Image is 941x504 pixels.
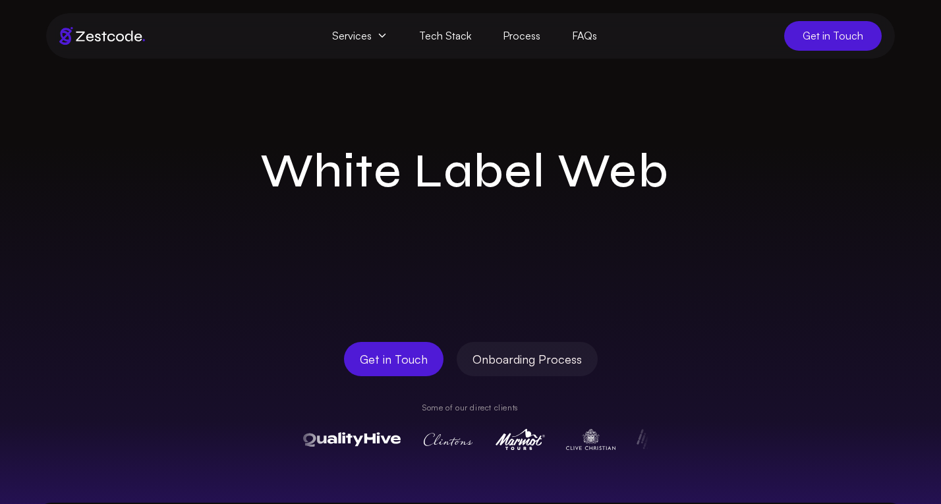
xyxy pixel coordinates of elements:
[557,143,669,200] span: Web
[637,429,685,450] img: Pulse
[344,342,443,376] a: Get in Touch
[360,350,428,368] span: Get in Touch
[566,429,615,450] img: Clive Christian
[457,342,598,376] a: Onboarding Process
[556,21,613,51] a: FAQs
[487,21,556,51] a: Process
[784,21,882,51] a: Get in Touch
[403,21,487,51] a: Tech Stack
[293,403,648,413] p: Some of our direct clients
[303,429,401,450] img: QualityHive
[260,143,403,200] span: White
[496,429,545,450] img: Marmot Tours
[59,27,145,45] img: Brand logo of zestcode digital
[422,429,474,450] img: Clintons Cards
[472,350,582,368] span: Onboarding Process
[316,21,403,51] span: Services
[414,143,546,200] span: Label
